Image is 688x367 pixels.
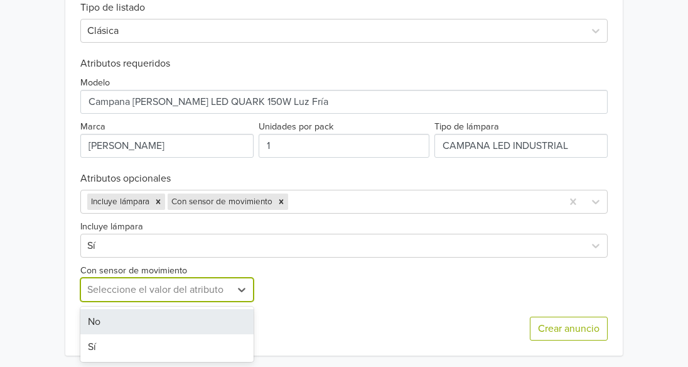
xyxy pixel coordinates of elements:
[80,220,143,234] label: Incluye lámpara
[274,194,288,210] div: Remove Con sensor de movimiento
[434,120,499,134] label: Tipo de lámpara
[80,309,254,334] div: No
[259,120,333,134] label: Unidades por pack
[87,194,151,210] div: Incluye lámpara
[530,317,608,341] button: Crear anuncio
[80,76,110,90] label: Modelo
[151,194,165,210] div: Remove Incluye lámpara
[80,58,608,70] h6: Atributos requeridos
[80,173,608,185] h6: Atributos opcionales
[80,264,187,278] label: Con sensor de movimiento
[80,334,254,359] div: Sí
[80,120,105,134] label: Marca
[168,194,274,210] div: Con sensor de movimiento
